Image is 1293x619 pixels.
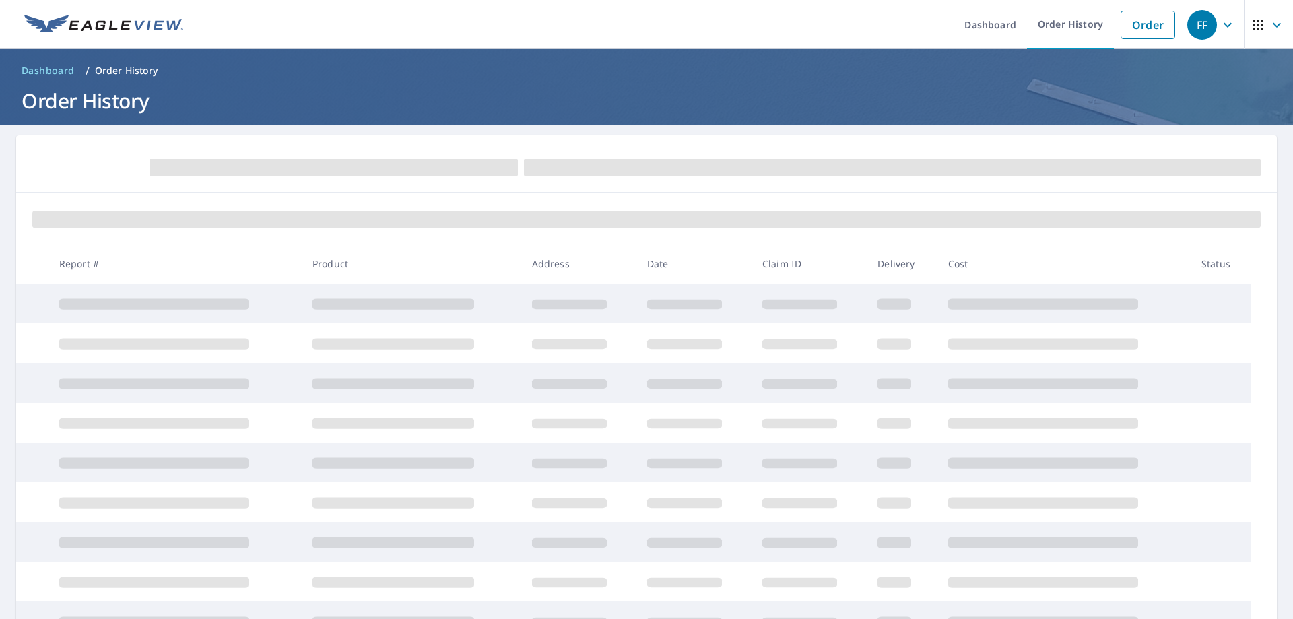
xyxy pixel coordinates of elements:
th: Delivery [867,244,937,284]
h1: Order History [16,87,1277,115]
nav: breadcrumb [16,60,1277,82]
th: Claim ID [752,244,867,284]
a: Dashboard [16,60,80,82]
th: Cost [937,244,1191,284]
th: Product [302,244,521,284]
span: Dashboard [22,64,75,77]
p: Order History [95,64,158,77]
div: FF [1187,10,1217,40]
th: Address [521,244,636,284]
th: Status [1191,244,1251,284]
th: Date [636,244,752,284]
li: / [86,63,90,79]
th: Report # [48,244,302,284]
img: EV Logo [24,15,183,35]
a: Order [1121,11,1175,39]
